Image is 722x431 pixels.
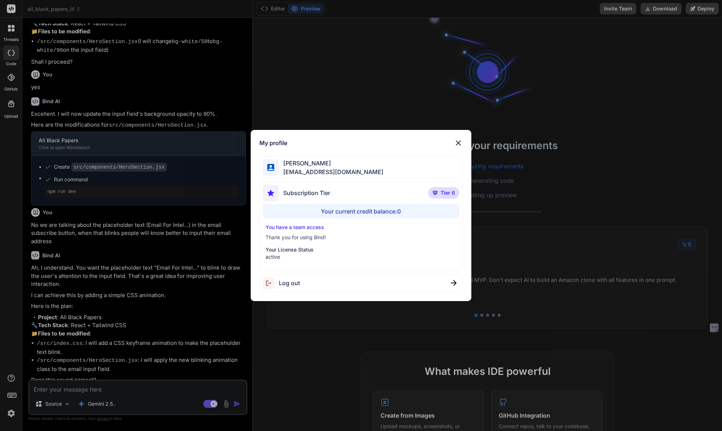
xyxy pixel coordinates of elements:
[266,246,456,253] p: Your License Status
[263,185,279,201] img: subscription
[454,139,463,147] img: close
[451,280,456,286] img: close
[279,279,300,287] span: Log out
[259,139,287,147] h1: My profile
[433,191,438,195] img: premium
[267,164,274,171] img: profile
[441,189,455,197] span: Tier 6
[266,224,456,231] p: You have a team access
[263,277,279,289] img: logout
[279,168,383,176] span: [EMAIL_ADDRESS][DOMAIN_NAME]
[266,234,456,241] p: Thank you for using Bind!
[283,189,330,197] span: Subscription Tier
[263,204,459,219] div: Your current credit balance: 0
[266,253,456,261] p: active
[279,159,383,168] span: [PERSON_NAME]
